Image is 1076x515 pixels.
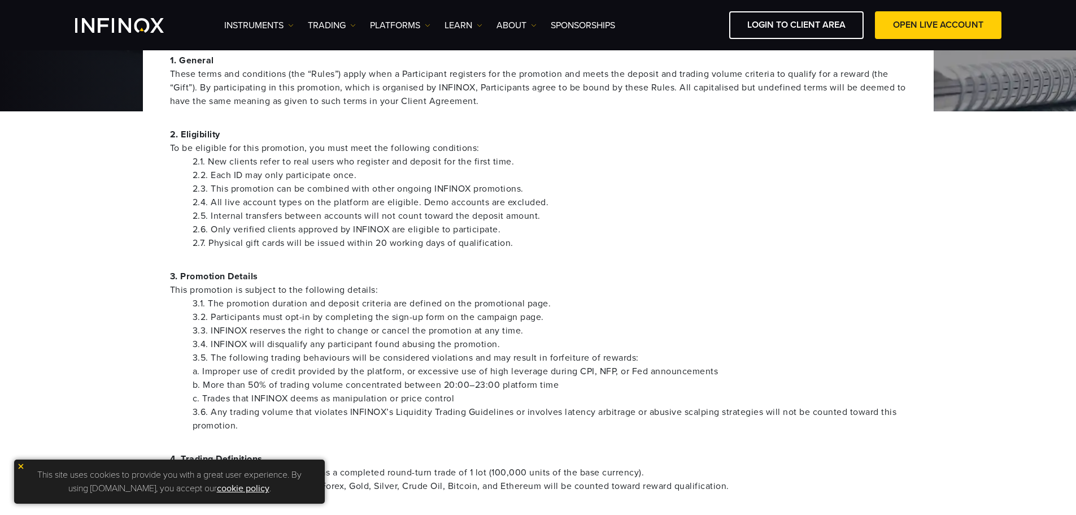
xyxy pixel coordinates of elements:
li: a. Improper use of credit provided by the platform, or excessive use of high leverage during CPI,... [193,365,907,378]
p: 2. Eligibility [170,128,907,155]
li: b. More than 50% of trading volume concentrated between 20:00–23:00 platform time [193,378,907,392]
a: Instruments [224,19,294,32]
p: This site uses cookies to provide you with a great user experience. By using [DOMAIN_NAME], you a... [20,465,319,498]
a: PLATFORMS [370,19,430,32]
li: 2.4. All live account types on the platform are eligible. Demo accounts are excluded. [193,196,907,209]
a: TRADING [308,19,356,32]
a: cookie policy [217,483,269,494]
li: 2.6. Only verified clients approved by INFINOX are eligible to participate. [193,223,907,236]
span: These terms and conditions (the “Rules”) apply when a Participant registers for the promotion and... [170,67,907,108]
img: yellow close icon [17,462,25,470]
li: 2.2. Each ID may only participate once. [193,168,907,182]
li: 3.1. The promotion duration and deposit criteria are defined on the promotional page. [193,297,907,310]
li: 2.1. New clients refer to real users who register and deposit for the first time. [193,155,907,168]
p: 3. Promotion Details [170,270,907,297]
p: 4. Trading Definitions [170,452,907,466]
li: 3.4. INFINOX will disqualify any participant found abusing the promotion. [193,337,907,351]
span: This promotion is subject to the following details: [170,283,907,297]
li: 3.2. Participants must opt-in by completing the sign-up form on the campaign page. [193,310,907,324]
a: LOGIN TO CLIENT AREA [729,11,864,39]
a: Learn [445,19,482,32]
span: To be eligible for this promotion, you must meet the following conditions: [170,141,907,155]
a: ABOUT [496,19,537,32]
li: 2.3. This promotion can be combined with other ongoing INFINOX promotions. [193,182,907,196]
li: c. Trades that INFINOX deems as manipulation or price control [193,392,907,405]
li: 2.7. Physical gift cards will be issued within 20 working days of qualification. [193,236,907,250]
li: 4.1. A “standard lot” is defined as a completed round-turn trade of 1 lot (100,000 units of the b... [193,466,907,479]
a: OPEN LIVE ACCOUNT [875,11,1001,39]
li: 3.6. Any trading volume that violates INFINOX’s Liquidity Trading Guidelines or involves latency ... [193,405,907,432]
li: 3.5. The following trading behaviours will be considered violations and may result in forfeiture ... [193,351,907,365]
li: 3.3. INFINOX reserves the right to change or cancel the promotion at any time. [193,324,907,337]
li: 4.2. Only trading volume from Forex, Gold, Silver, Crude Oil, Bitcoin, and Ethereum will be count... [193,479,907,493]
a: INFINOX Logo [75,18,190,33]
li: 2.5. Internal transfers between accounts will not count toward the deposit amount. [193,209,907,223]
p: 1. General [170,54,907,108]
a: SPONSORSHIPS [551,19,615,32]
